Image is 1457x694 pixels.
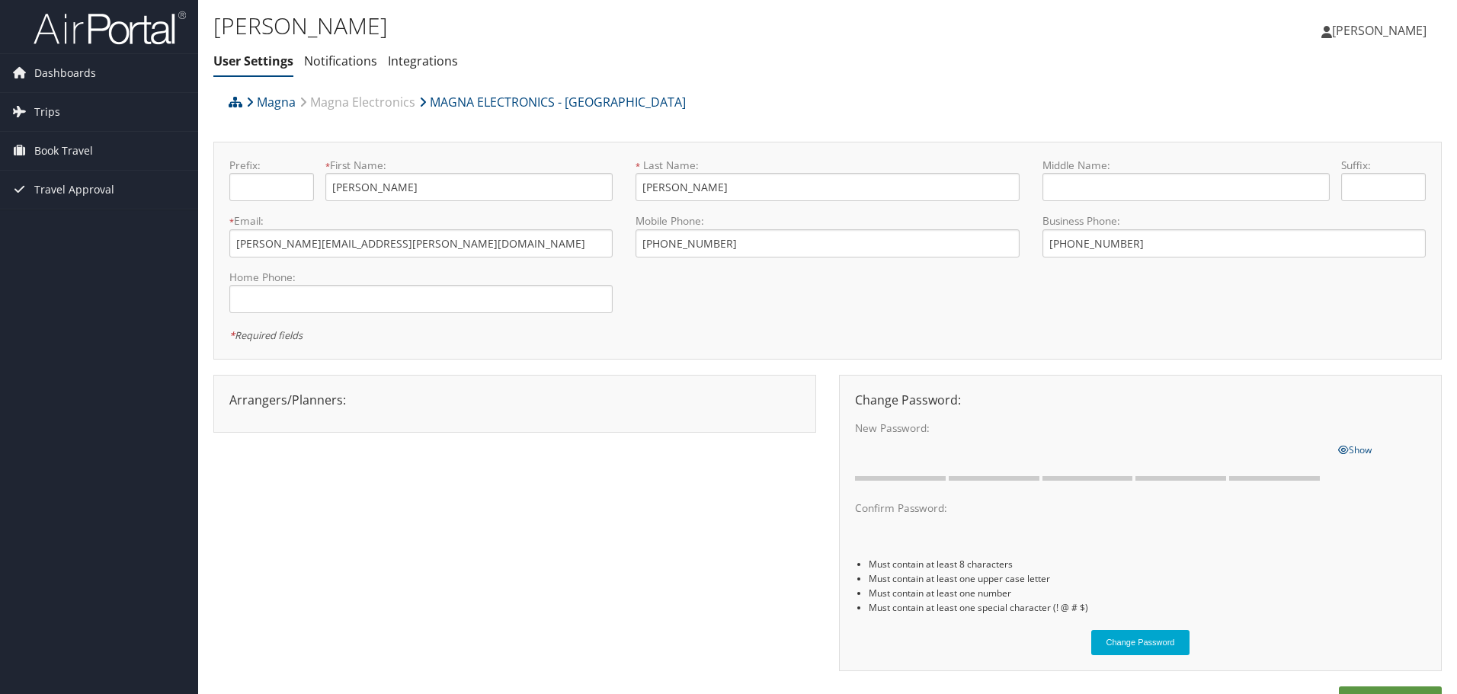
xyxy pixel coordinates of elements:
[1321,8,1442,53] a: [PERSON_NAME]
[246,87,296,117] a: Magna
[869,586,1426,600] li: Must contain at least one number
[213,53,293,69] a: User Settings
[1338,440,1372,457] a: Show
[636,158,1019,173] label: Last Name:
[1042,158,1330,173] label: Middle Name:
[299,87,415,117] a: Magna Electronics
[1341,158,1426,173] label: Suffix:
[218,391,812,409] div: Arrangers/Planners:
[388,53,458,69] a: Integrations
[34,10,186,46] img: airportal-logo.png
[229,213,613,229] label: Email:
[869,557,1426,571] li: Must contain at least 8 characters
[869,571,1426,586] li: Must contain at least one upper case letter
[34,132,93,170] span: Book Travel
[855,421,1327,436] label: New Password:
[325,158,613,173] label: First Name:
[304,53,377,69] a: Notifications
[34,54,96,92] span: Dashboards
[869,600,1426,615] li: Must contain at least one special character (! @ # $)
[419,87,686,117] a: MAGNA ELECTRONICS - [GEOGRAPHIC_DATA]
[1332,22,1427,39] span: [PERSON_NAME]
[213,10,1033,42] h1: [PERSON_NAME]
[229,270,613,285] label: Home Phone:
[229,328,303,342] em: Required fields
[844,391,1437,409] div: Change Password:
[1091,630,1190,655] button: Change Password
[34,171,114,209] span: Travel Approval
[1042,213,1426,229] label: Business Phone:
[229,158,314,173] label: Prefix:
[636,213,1019,229] label: Mobile Phone:
[1338,443,1372,456] span: Show
[855,501,1327,516] label: Confirm Password:
[34,93,60,131] span: Trips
